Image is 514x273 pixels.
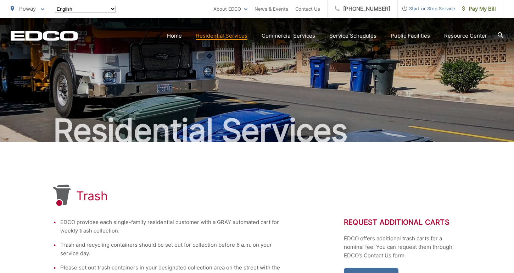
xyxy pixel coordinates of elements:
li: EDCO provides each single-family residential customer with a GRAY automated cart for weekly trash... [60,218,287,235]
h2: Request Additional Carts [344,218,461,226]
a: Residential Services [196,32,247,40]
a: Public Facilities [391,32,430,40]
a: About EDCO [213,5,247,13]
span: Poway [19,5,36,12]
li: Trash and recycling containers should be set out for collection before 6 a.m. on your service day. [60,241,287,258]
a: EDCD logo. Return to the homepage. [11,31,78,41]
a: Home [167,32,182,40]
h2: Residential Services [11,113,503,148]
a: News & Events [255,5,288,13]
h1: Trash [76,189,108,203]
span: Pay My Bill [462,5,496,13]
select: Select a language [55,6,116,12]
a: Service Schedules [329,32,376,40]
a: Commercial Services [262,32,315,40]
a: Contact Us [295,5,320,13]
a: Resource Center [444,32,487,40]
p: EDCO offers additional trash carts for a nominal fee. You can request them through EDCO’s Contact... [344,234,461,260]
